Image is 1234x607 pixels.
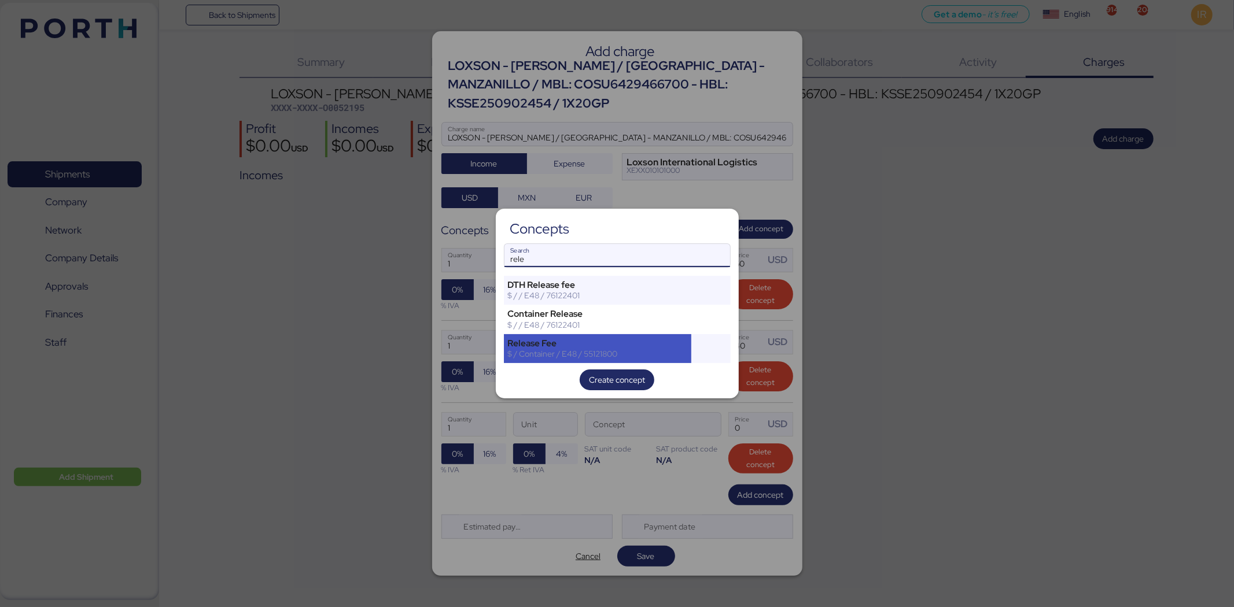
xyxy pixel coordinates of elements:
div: $ / / E48 / 76122401 [508,290,688,301]
div: Release Fee [508,338,688,349]
div: DTH Release fee [508,280,688,290]
div: $ / / E48 / 76122401 [508,320,688,330]
div: Concepts [510,224,569,234]
button: Create concept [580,369,654,390]
span: Create concept [589,373,645,387]
input: Search [504,244,730,267]
div: Container Release [508,309,688,319]
div: $ / Container / E48 / 55121800 [508,349,688,359]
